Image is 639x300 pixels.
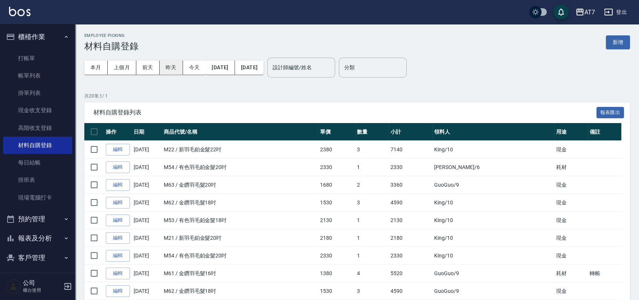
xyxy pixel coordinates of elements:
a: 材料自購登錄 [3,137,72,154]
td: 2380 [318,141,355,158]
button: 前天 [136,61,160,75]
th: 備註 [588,123,621,141]
td: 1 [355,247,389,265]
td: 3 [355,141,389,158]
button: 報表及分析 [3,228,72,248]
button: [DATE] [235,61,264,75]
button: 櫃檯作業 [3,27,72,47]
td: [DATE] [132,176,162,194]
img: Person [6,279,21,294]
th: 單價 [318,123,355,141]
td: M62 / 金鑽羽毛髮18吋 [162,282,318,300]
td: King /10 [432,229,554,247]
a: 編輯 [106,197,130,209]
td: 2330 [389,247,433,265]
td: [PERSON_NAME] /6 [432,158,554,176]
th: 小計 [389,123,433,141]
td: GuoGuo /9 [432,265,554,282]
a: 打帳單 [3,50,72,67]
td: 1 [355,158,389,176]
td: 3360 [389,176,433,194]
button: [DATE] [206,61,235,75]
a: 報表匯出 [596,108,624,116]
td: [DATE] [132,265,162,282]
th: 日期 [132,123,162,141]
button: 登出 [601,5,630,19]
button: 上個月 [108,61,136,75]
td: M63 / 金鑽羽毛髮20吋 [162,176,318,194]
a: 編輯 [106,215,130,226]
h5: 公司 [23,279,61,287]
th: 領料人 [432,123,554,141]
td: 4 [355,265,389,282]
td: 2180 [318,229,355,247]
a: 現場電腦打卡 [3,189,72,206]
td: M61 / 金鑽羽毛髮16吋 [162,265,318,282]
h2: Employee Picking [84,33,139,38]
td: M21 / 新羽毛鉑金髮20吋 [162,229,318,247]
td: 7140 [389,141,433,158]
td: [DATE] [132,158,162,176]
td: [DATE] [132,247,162,265]
td: GuoGuo /9 [432,176,554,194]
th: 商品代號/名稱 [162,123,318,141]
a: 編輯 [106,161,130,173]
td: 1680 [318,176,355,194]
td: [DATE] [132,212,162,229]
td: King /10 [432,194,554,212]
span: 材料自購登錄列表 [93,109,596,116]
td: 4590 [389,194,433,212]
td: [DATE] [132,141,162,158]
td: 4590 [389,282,433,300]
a: 編輯 [106,268,130,279]
button: 今天 [183,61,206,75]
td: 1380 [318,265,355,282]
button: 員工及薪資 [3,267,72,287]
td: 3 [355,282,389,300]
a: 編輯 [106,285,130,297]
td: 5520 [389,265,433,282]
td: [DATE] [132,194,162,212]
p: 共 20 筆, 1 / 1 [84,93,630,99]
button: 本月 [84,61,108,75]
td: 現金 [554,194,588,212]
td: 2180 [389,229,433,247]
td: 現金 [554,141,588,158]
td: 1530 [318,194,355,212]
a: 編輯 [106,144,130,155]
a: 現金收支登錄 [3,102,72,119]
button: 新增 [606,35,630,49]
td: [DATE] [132,229,162,247]
td: 1 [355,229,389,247]
td: 1 [355,212,389,229]
button: 報表匯出 [596,107,624,119]
p: 櫃台使用 [23,287,61,294]
td: 現金 [554,229,588,247]
th: 數量 [355,123,389,141]
td: GuoGuo /9 [432,282,554,300]
td: 3 [355,194,389,212]
td: 1530 [318,282,355,300]
td: 2330 [318,247,355,265]
button: AT7 [572,5,598,20]
td: 2 [355,176,389,194]
div: AT7 [584,8,595,17]
a: 掛單列表 [3,84,72,102]
td: M53 / 有色羽毛鉑金髮18吋 [162,212,318,229]
td: 2330 [318,158,355,176]
td: 轉帳 [588,265,621,282]
td: 2330 [389,158,433,176]
td: 現金 [554,176,588,194]
td: [DATE] [132,282,162,300]
th: 操作 [104,123,132,141]
button: 預約管理 [3,209,72,229]
td: 2130 [389,212,433,229]
td: 現金 [554,282,588,300]
button: 昨天 [160,61,183,75]
button: save [554,5,569,20]
a: 編輯 [106,232,130,244]
a: 每日結帳 [3,154,72,171]
td: 2130 [318,212,355,229]
td: M54 / 有色羽毛鉑金髮20吋 [162,247,318,265]
td: 耗材 [554,158,588,176]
